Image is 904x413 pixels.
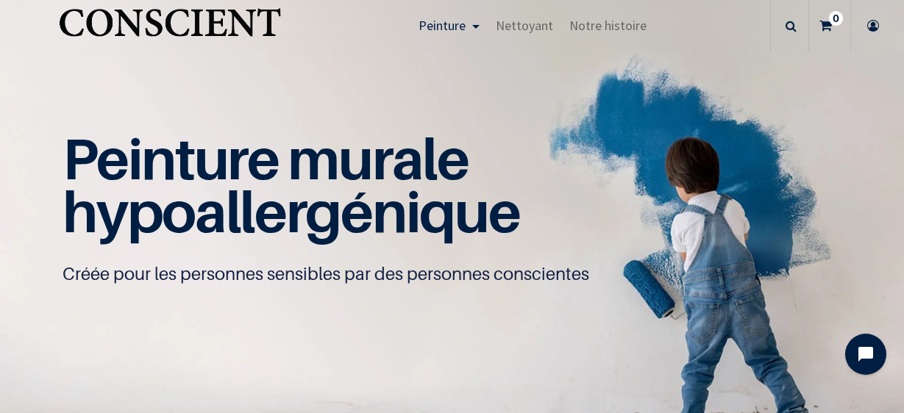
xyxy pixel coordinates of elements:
[63,262,841,286] p: Créée pour les personnes sensibles par des personnes conscientes
[419,17,466,34] span: Peinture
[63,177,519,245] span: hypoallergénique
[829,11,843,26] sup: 0
[569,17,647,34] span: Notre histoire
[63,124,468,193] span: Peinture murale
[496,17,553,34] span: Nettoyant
